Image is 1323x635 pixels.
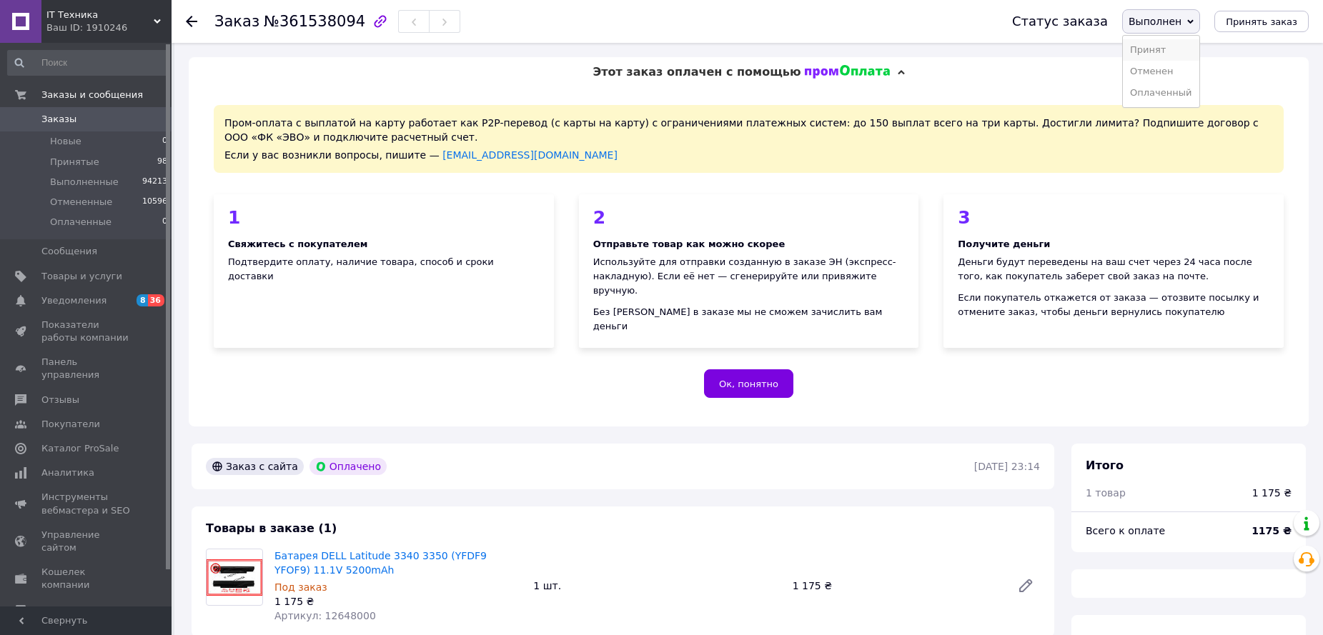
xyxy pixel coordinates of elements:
[206,458,304,475] div: Заказ с сайта
[148,294,164,306] span: 36
[1123,39,1199,61] li: Принят
[527,576,786,596] div: 1 шт.
[593,65,801,79] span: Этот заказ оплачен с помощью
[46,9,154,21] span: IT Техника
[214,105,1284,173] div: Пром-оплата с выплатой на карту работает как P2P-перевод (с карты на карту) с ограничениями плате...
[214,13,259,30] span: Заказ
[41,294,106,307] span: Уведомления
[228,239,367,249] b: Свяжитесь с покупателем
[228,209,540,226] div: 1
[41,113,76,126] span: Заказы
[50,135,81,148] span: Новые
[41,245,97,258] span: Сообщения
[274,594,522,609] div: 1 175 ₴
[41,491,132,516] span: Инструменты вебмастера и SEO
[274,610,376,621] span: Артикул: 12648000
[1123,82,1199,104] li: Оплаченный
[442,149,618,161] a: [EMAIL_ADDRESS][DOMAIN_NAME]
[1252,486,1292,500] div: 1 175 ₴
[1011,571,1040,600] a: Редактировать
[137,294,148,306] span: 8
[50,216,112,229] span: Оплаченные
[264,13,365,30] span: №361538094
[46,21,172,34] div: Ваш ID: 1910246
[1129,16,1181,27] span: Выполнен
[7,50,169,76] input: Поиск
[162,216,167,229] span: 0
[787,576,1006,596] div: 1 175 ₴
[274,550,487,576] a: Батарея DELL Latitude 3340 3350 (YFDF9 YFOF9) 11.1V 5200mAh
[593,305,905,334] div: Без [PERSON_NAME] в заказе мы не сможем зачислить вам деньги
[958,209,1269,226] div: 3
[162,135,167,148] span: 0
[593,255,905,298] div: Используйте для отправки созданную в заказе ЭН (экспресс-накладную). Если её нет — сгенерируйте и...
[1012,14,1108,29] div: Статус заказа
[958,239,1050,249] b: Получите деньги
[805,65,891,79] img: evopay logo
[142,176,167,189] span: 94213
[1252,525,1292,536] b: 1175 ₴
[1123,61,1199,82] li: Отменен
[593,209,905,226] div: 2
[41,442,119,455] span: Каталог ProSale
[974,461,1040,472] time: [DATE] 23:14
[186,14,197,29] div: Вернуться назад
[41,604,78,616] span: Маркет
[207,559,262,596] img: Батарея DELL Latitude 3340 3350 (YFDF9 YFOF9) 11.1V 5200mAh
[593,239,786,249] b: Отправьте товар как можно скорее
[157,156,167,169] span: 98
[41,529,132,554] span: Управление сайтом
[228,255,540,284] div: Подтвердите оплату, наличие товара, способ и сроки доставки
[206,521,337,535] span: Товары в заказе (1)
[1086,525,1165,536] span: Всего к оплате
[50,156,99,169] span: Принятые
[309,458,387,475] div: Оплачено
[41,270,122,283] span: Товары и услуги
[41,356,132,381] span: Панель управления
[224,148,1273,162] div: Если у вас возникли вопросы, пишите —
[41,466,94,479] span: Аналитика
[704,369,793,398] button: Ок, понятно
[142,196,167,209] span: 10596
[50,176,119,189] span: Выполненные
[1226,16,1297,27] span: Принять заказ
[1086,459,1124,472] span: Итого
[274,581,327,593] span: Под заказ
[1214,11,1309,32] button: Принять заказ
[50,196,112,209] span: Отмененные
[41,89,143,101] span: Заказы и сообщения
[1086,487,1126,499] span: 1 товар
[958,291,1269,319] div: Если покупатель откажется от заказа — отозвите посылку и отмените заказ, чтобы деньги вернулись п...
[41,418,100,431] span: Покупатели
[958,255,1269,284] div: Деньги будут переведены на ваш счет через 24 часа после того, как покупатель заберет свой заказ н...
[41,566,132,591] span: Кошелек компании
[41,394,79,406] span: Отзывы
[41,319,132,344] span: Показатели работы компании
[719,379,778,389] span: Ок, понятно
